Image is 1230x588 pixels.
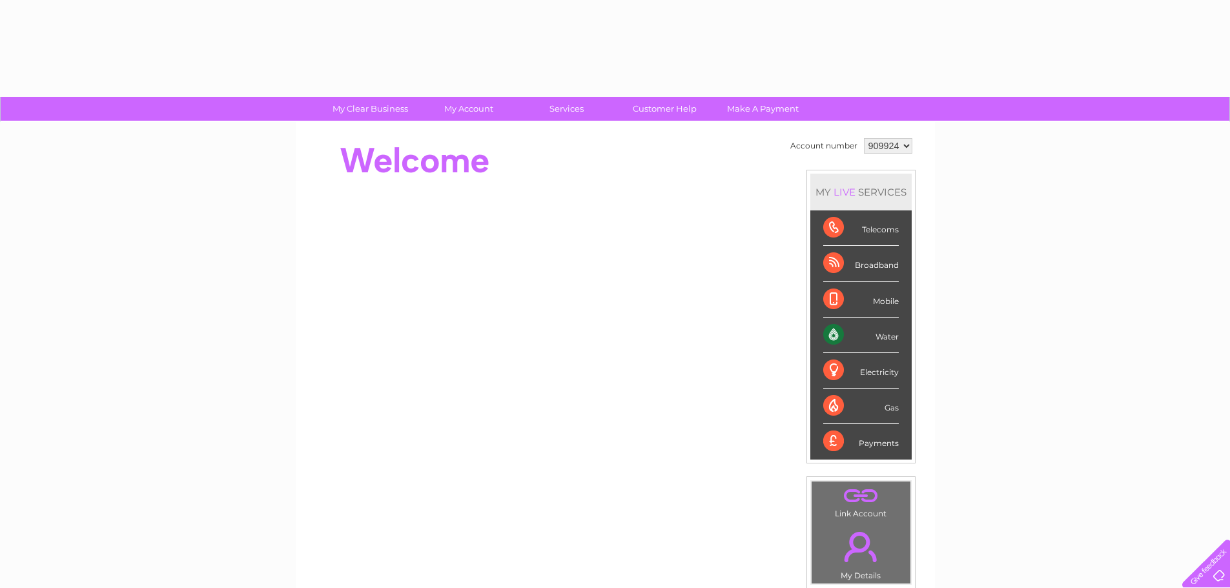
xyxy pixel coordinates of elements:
[811,521,911,584] td: My Details
[787,135,861,157] td: Account number
[823,282,899,318] div: Mobile
[811,481,911,522] td: Link Account
[823,210,899,246] div: Telecoms
[823,246,899,281] div: Broadband
[823,389,899,424] div: Gas
[831,186,858,198] div: LIVE
[611,97,718,121] a: Customer Help
[317,97,424,121] a: My Clear Business
[815,485,907,507] a: .
[415,97,522,121] a: My Account
[810,174,912,210] div: MY SERVICES
[513,97,620,121] a: Services
[823,424,899,459] div: Payments
[710,97,816,121] a: Make A Payment
[823,353,899,389] div: Electricity
[823,318,899,353] div: Water
[815,524,907,569] a: .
